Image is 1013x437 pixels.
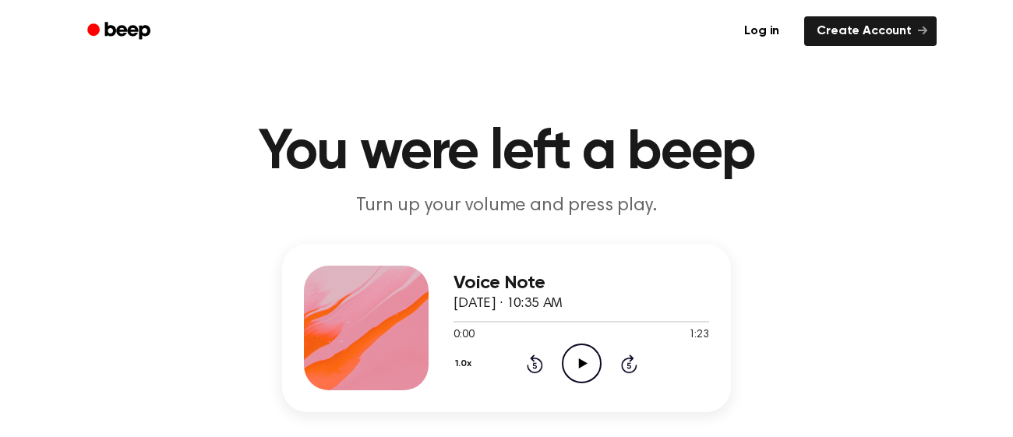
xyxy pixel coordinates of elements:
a: Beep [76,16,164,47]
span: [DATE] · 10:35 AM [454,297,563,311]
a: Create Account [804,16,937,46]
span: 0:00 [454,327,474,344]
h3: Voice Note [454,273,709,294]
button: 1.0x [454,351,477,377]
span: 1:23 [689,327,709,344]
a: Log in [729,13,795,49]
p: Turn up your volume and press play. [207,193,806,219]
h1: You were left a beep [108,125,905,181]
